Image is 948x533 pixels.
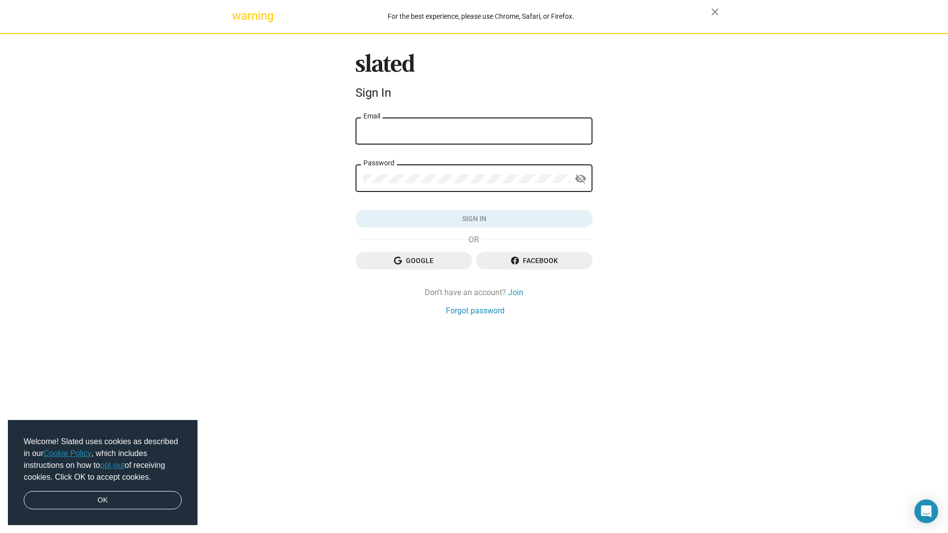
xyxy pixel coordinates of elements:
a: Forgot password [446,305,505,316]
div: Don't have an account? [355,287,592,298]
sl-branding: Sign In [355,54,592,104]
button: Facebook [476,252,592,269]
mat-icon: close [709,6,721,18]
button: Show password [571,169,591,189]
a: dismiss cookie message [24,491,182,510]
a: Join [508,287,523,298]
span: Facebook [484,252,585,269]
span: Welcome! Slated uses cookies as described in our , which includes instructions on how to of recei... [24,436,182,483]
div: For the best experience, please use Chrome, Safari, or Firefox. [251,10,711,23]
button: Google [355,252,472,269]
div: Open Intercom Messenger [914,499,938,523]
span: Google [363,252,464,269]
mat-icon: visibility_off [575,171,587,187]
div: cookieconsent [8,420,197,526]
a: Cookie Policy [43,449,91,457]
mat-icon: warning [232,10,244,22]
div: Sign In [355,86,592,100]
a: opt-out [100,461,125,469]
